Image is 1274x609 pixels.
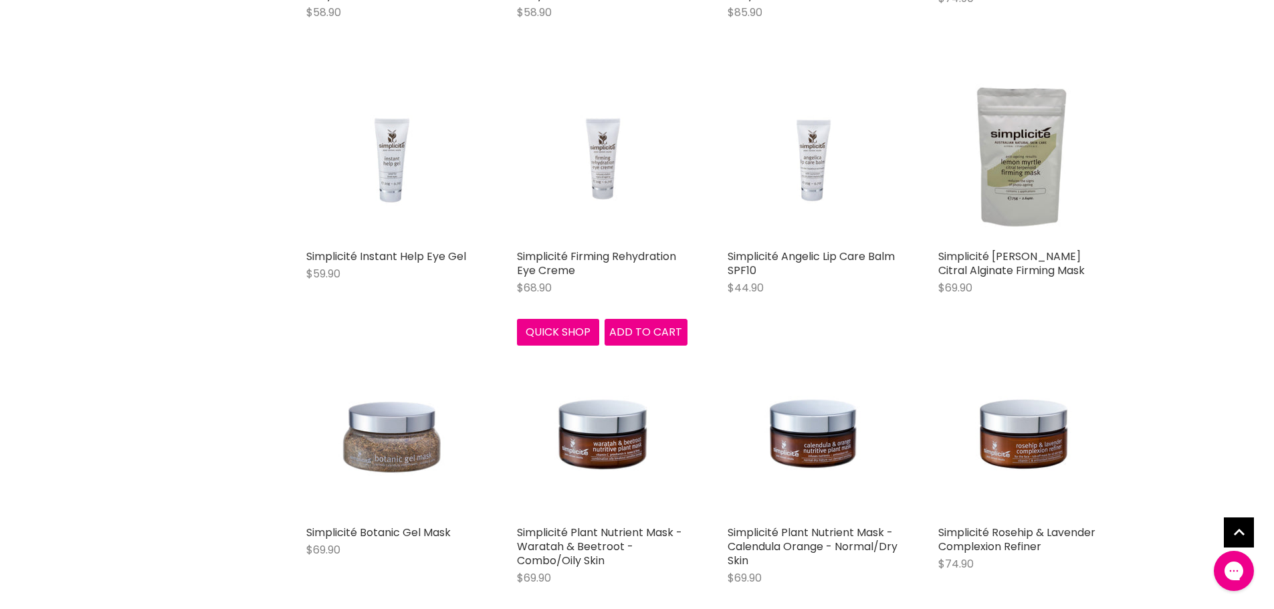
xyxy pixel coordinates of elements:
[728,249,895,278] a: Simplicité Angelic Lip Care Balm SPF10
[517,319,600,346] button: Quick shop
[306,525,451,540] a: Simplicité Botanic Gel Mask
[517,5,552,20] span: $58.90
[605,319,687,346] button: Add to cart
[517,348,687,519] a: Simplicité Plant Nutrient Mask - Waratah & Beetroot - Combo/Oily Skin
[517,525,682,568] a: Simplicité Plant Nutrient Mask - Waratah & Beetroot - Combo/Oily Skin
[728,280,764,295] span: $44.90
[938,249,1085,278] a: Simplicité [PERSON_NAME] Citral Alginate Firming Mask
[306,542,340,558] span: $69.90
[517,72,687,243] img: Simplicité Firming Rehydration Eye Creme
[938,525,1095,554] a: Simplicité Rosehip & Lavender Complexion Refiner
[938,348,1109,519] a: Simplicité Rosehip & Lavender Complexion Refiner
[728,72,898,243] img: Simplicité Angelic Lip Care Balm SPF10
[306,72,477,243] img: Simplicité Instant Help Eye Gel
[517,249,676,278] a: Simplicité Firming Rehydration Eye Creme
[938,556,974,572] span: $74.90
[306,266,340,281] span: $59.90
[938,72,1109,243] img: Simplicité Lemon Myrtle Citral Alginate Firming Mask
[728,5,762,20] span: $85.90
[306,249,466,264] a: Simplicité Instant Help Eye Gel
[517,570,551,586] span: $69.90
[728,348,898,519] a: Simplicité Plant Nutrient Mask - Calendula Orange - Normal/Dry Skin
[728,570,762,586] span: $69.90
[306,5,341,20] span: $58.90
[728,525,897,568] a: Simplicité Plant Nutrient Mask - Calendula Orange - Normal/Dry Skin
[517,280,552,295] span: $68.90
[1207,546,1261,596] iframe: Gorgias live chat messenger
[938,280,972,295] span: $69.90
[306,348,477,519] a: Simplicité Botanic Gel Mask
[609,324,682,340] span: Add to cart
